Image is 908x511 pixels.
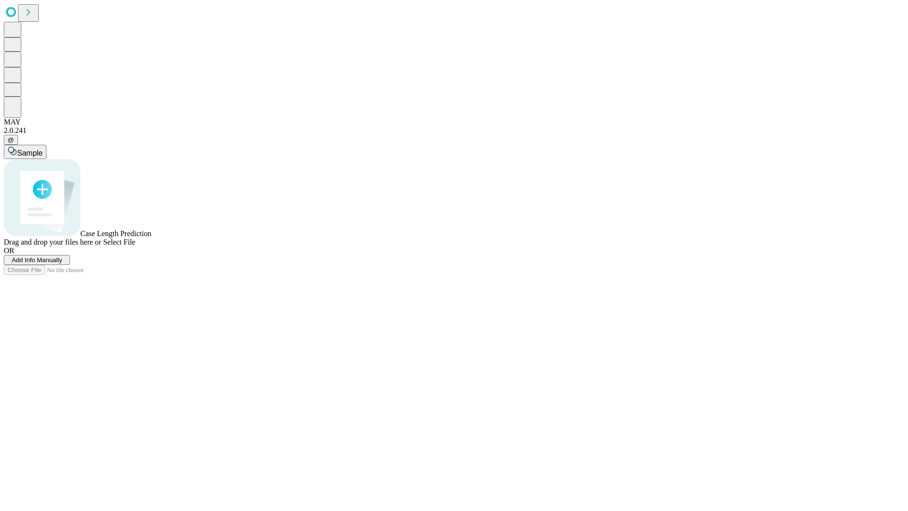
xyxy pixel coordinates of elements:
span: Case Length Prediction [80,229,151,238]
span: Sample [17,149,43,157]
div: 2.0.241 [4,126,904,135]
span: Drag and drop your files here or [4,238,101,246]
span: Select File [103,238,135,246]
button: Add Info Manually [4,255,70,265]
button: @ [4,135,18,145]
span: Add Info Manually [12,256,62,264]
span: @ [8,136,14,143]
div: MAY [4,118,904,126]
span: OR [4,247,14,255]
button: Sample [4,145,46,159]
